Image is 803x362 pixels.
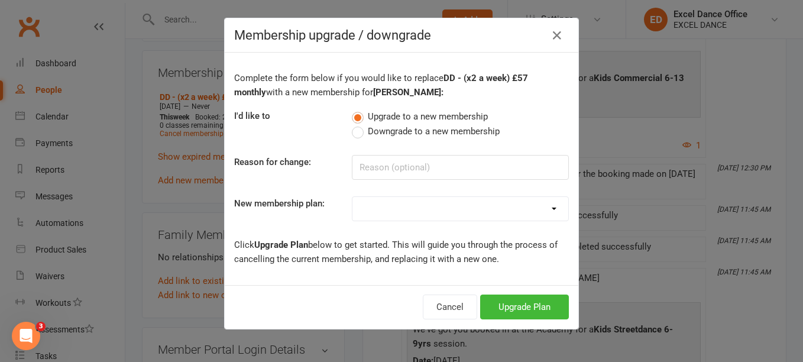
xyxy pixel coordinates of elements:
[423,295,477,319] button: Cancel
[373,87,443,98] b: [PERSON_NAME]:
[352,155,569,180] input: Reason (optional)
[234,109,270,123] label: I'd like to
[234,155,311,169] label: Reason for change:
[368,124,500,137] span: Downgrade to a new membership
[12,322,40,350] iframe: Intercom live chat
[36,322,46,331] span: 3
[234,71,569,99] p: Complete the form below if you would like to replace with a new membership for
[254,240,308,250] b: Upgrade Plan
[480,295,569,319] button: Upgrade Plan
[234,196,325,211] label: New membership plan:
[234,28,569,43] h4: Membership upgrade / downgrade
[234,238,569,266] p: Click below to get started. This will guide you through the process of cancelling the current mem...
[548,26,566,45] button: Close
[368,109,488,122] span: Upgrade to a new membership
